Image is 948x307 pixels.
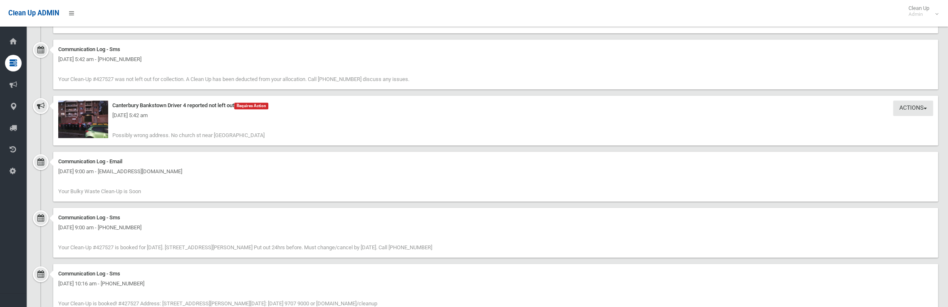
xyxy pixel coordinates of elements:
[58,101,108,138] img: 2025-09-1205.41.302086189836404853346.jpg
[58,223,933,233] div: [DATE] 9:00 am - [PHONE_NUMBER]
[58,279,933,289] div: [DATE] 10:16 am - [PHONE_NUMBER]
[58,111,933,120] div: [DATE] 5:42 am
[904,5,938,17] span: Clean Up
[58,167,933,177] div: [DATE] 9:00 am - [EMAIL_ADDRESS][DOMAIN_NAME]
[58,244,432,251] span: Your Clean-Up #427527 is booked for [DATE]. [STREET_ADDRESS][PERSON_NAME] Put out 24hrs before. M...
[58,213,933,223] div: Communication Log - Sms
[112,132,265,138] span: Possibly wrong address. No church st near [GEOGRAPHIC_DATA]
[58,188,141,194] span: Your Bulky Waste Clean-Up is Soon
[58,44,933,54] div: Communication Log - Sms
[8,9,59,17] span: Clean Up ADMIN
[893,101,933,116] button: Actions
[908,11,929,17] small: Admin
[58,157,933,167] div: Communication Log - Email
[58,54,933,64] div: [DATE] 5:42 am - [PHONE_NUMBER]
[58,101,933,111] div: Canterbury Bankstown Driver 4 reported not left out
[58,76,409,82] span: Your Clean-Up #427527 was not left out for collection. A Clean Up has been deducted from your all...
[58,300,377,307] span: Your Clean-Up is booked! #427527 Address: [STREET_ADDRESS][PERSON_NAME][DATE]: [DATE] 9707 9000 o...
[58,269,933,279] div: Communication Log - Sms
[234,103,268,109] span: Requires Action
